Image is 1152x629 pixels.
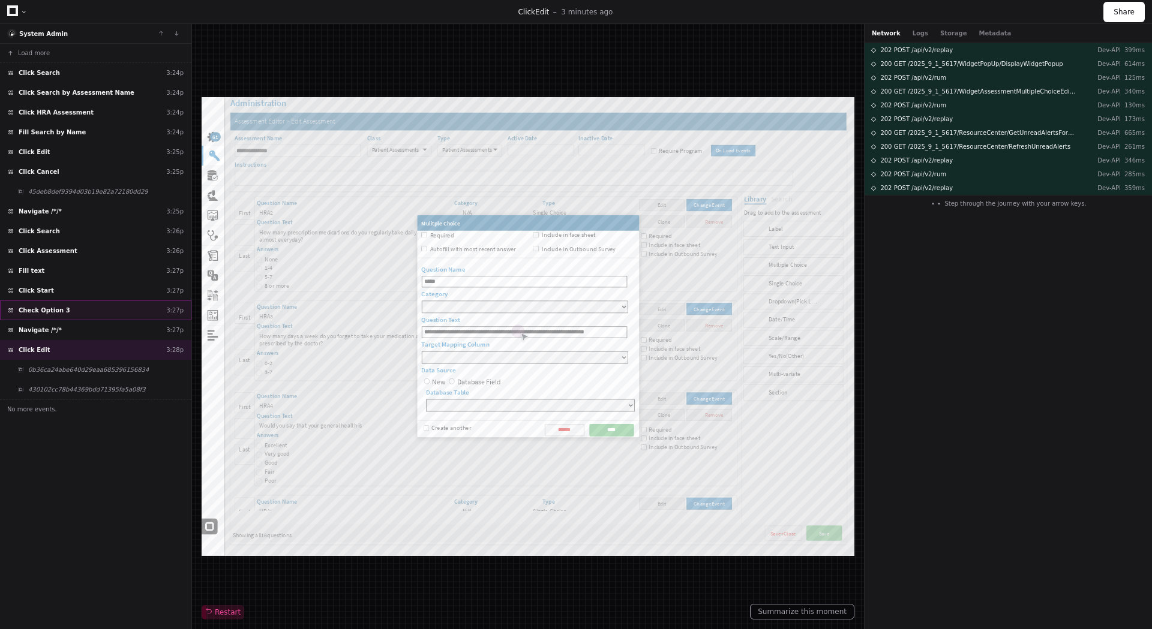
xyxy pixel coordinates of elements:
[880,59,1063,68] span: 200 GET /2025_9_1_5617/WidgetPopUp/DisplayWidgetPopup
[298,363,344,375] label: Data Source
[19,148,50,157] span: Click Edit
[561,7,613,17] p: 3 minutes ago
[19,246,77,255] span: Click Assessment
[1121,142,1145,151] p: 261ms
[880,46,953,55] span: 202 POST /api/v2/replay
[1121,128,1145,137] p: 665ms
[202,605,244,619] button: Restart
[913,29,928,38] button: Logs
[309,200,425,210] span: Autofill with most recent answer
[880,128,1078,137] span: 200 GET /2025_9_1_5617/ResourceCenter/GetUnreadAlertsForUser
[298,329,389,340] label: Target Mapping Column
[19,207,62,216] span: Navigate /*/*
[460,180,533,191] span: Include in face sheet
[166,88,184,97] div: 3:24p
[28,365,149,374] span: 0b36ca24abe640d29eaa685396156834
[312,378,329,390] label: New
[166,306,184,315] div: 3:27p
[298,224,357,242] label: Question Name
[1087,59,1121,68] p: Dev-API
[166,345,184,354] div: 3:28p
[298,164,363,180] div: Mulitple Choice
[880,115,953,124] span: 202 POST /api/v2/replay
[166,108,184,117] div: 3:24p
[518,8,535,16] span: Click
[166,227,184,236] div: 3:26p
[304,393,362,405] label: Database Table
[880,73,946,82] span: 202 POST /api/v2/rum
[19,68,60,77] span: Click Search
[298,260,333,272] label: Category
[166,246,184,255] div: 3:26p
[19,345,50,354] span: Click Edit
[1121,87,1145,96] p: 340ms
[750,604,854,619] button: Summarize this moment
[1087,142,1121,151] p: Dev-API
[309,181,341,192] span: Required
[19,31,68,37] a: System Admin
[19,88,134,97] span: Click Search by Assessment Name
[880,87,1078,96] span: 200 GET /2025_9_1_5617/WidgetAssessmentMultipleChoiceEditor/DisplayWidgetAssessmentMultipleChoice...
[19,286,54,295] span: Click Start
[1121,59,1145,68] p: 614ms
[1103,2,1145,22] button: Share
[880,183,953,192] span: 202 POST /api/v2/replay
[19,167,59,176] span: Click Cancel
[1087,170,1121,179] p: Dev-API
[346,378,405,390] label: Database Field
[1087,156,1121,165] p: Dev-API
[880,156,953,165] span: 202 POST /api/v2/replay
[1121,73,1145,82] p: 125ms
[1121,170,1145,179] p: 285ms
[19,227,60,236] span: Click Search
[1087,46,1121,55] p: Dev-API
[19,326,62,335] span: Navigate /*/*
[1087,115,1121,124] p: Dev-API
[944,199,1086,208] span: Step through the journey with your arrow keys.
[460,200,560,210] span: Include in Outbound Survey
[1087,183,1121,192] p: Dev-API
[1121,115,1145,124] p: 173ms
[1121,46,1145,55] p: 399ms
[166,326,184,335] div: 3:27p
[19,128,86,137] span: Fill Search by Name
[1121,183,1145,192] p: 359ms
[166,128,184,137] div: 3:24p
[1121,156,1145,165] p: 346ms
[166,207,184,216] div: 3:25p
[1087,87,1121,96] p: Dev-API
[298,292,350,310] label: Question Text
[18,49,50,58] span: Load more
[28,187,148,196] span: 45deb8def9394d03b19e82a72180dd29
[166,148,184,157] div: 3:25p
[166,286,184,295] div: 3:27p
[535,8,549,16] span: Edit
[19,266,44,275] span: Fill text
[166,167,184,176] div: 3:25p
[166,266,184,275] div: 3:27p
[7,405,57,414] span: No more events.
[872,29,901,38] button: Network
[1087,128,1121,137] p: Dev-API
[880,170,946,179] span: 202 POST /api/v2/rum
[1087,101,1121,110] p: Dev-API
[166,68,184,77] div: 3:24p
[19,108,94,117] span: Click HRA Assessment
[1087,73,1121,82] p: Dev-API
[880,101,946,110] span: 202 POST /api/v2/rum
[8,30,16,38] img: 16.svg
[28,385,146,394] span: 430102cc78b44369bdd71395fa5a08f3
[979,29,1011,38] button: Metadata
[940,29,967,38] button: Storage
[205,607,241,617] span: Restart
[1121,101,1145,110] p: 130ms
[11,47,26,60] div: 61
[19,306,70,315] span: Check Option 3
[311,442,365,453] span: Create another
[880,142,1070,151] span: 200 GET /2025_9_1_5617/ResourceCenter/RefreshUnreadAlerts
